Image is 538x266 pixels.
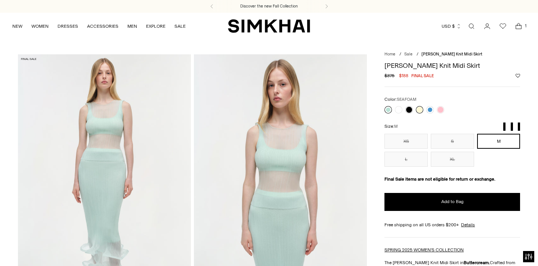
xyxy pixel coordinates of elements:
a: SPRING 2025 WOMEN'S COLLECTION [384,247,464,253]
button: L [384,152,428,167]
div: Free shipping on all US orders $200+ [384,221,520,228]
div: / [417,51,418,58]
a: Go to the account page [480,19,495,34]
span: [PERSON_NAME] Knit Midi Skirt [421,52,482,57]
a: Sale [404,52,412,57]
strong: Buttercream. [464,260,490,265]
a: Open search modal [464,19,479,34]
a: SIMKHAI [228,19,310,33]
button: M [477,134,520,149]
span: SEAFOAM [397,97,416,102]
a: DRESSES [58,18,78,34]
button: Add to Wishlist [516,73,520,78]
button: S [431,134,474,149]
a: Discover the new Fall Collection [240,3,298,9]
span: 1 [522,22,529,29]
button: XL [431,152,474,167]
a: Details [461,221,475,228]
s: $375 [384,72,395,79]
span: $188 [399,72,408,79]
span: M [394,124,398,129]
a: WOMEN [31,18,49,34]
button: XS [384,134,428,149]
a: NEW [12,18,22,34]
strong: Final Sale items are not eligible for return or exchange. [384,176,495,182]
a: EXPLORE [146,18,166,34]
a: Wishlist [495,19,510,34]
nav: breadcrumbs [384,51,520,58]
a: Home [384,52,395,57]
a: SALE [174,18,186,34]
div: / [399,51,401,58]
label: Size: [384,123,398,130]
a: MEN [127,18,137,34]
label: Color: [384,96,416,103]
button: Add to Bag [384,193,520,211]
h1: [PERSON_NAME] Knit Midi Skirt [384,62,520,69]
a: ACCESSORIES [87,18,118,34]
span: Add to Bag [441,199,464,205]
button: USD $ [442,18,461,34]
a: Open cart modal [511,19,526,34]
